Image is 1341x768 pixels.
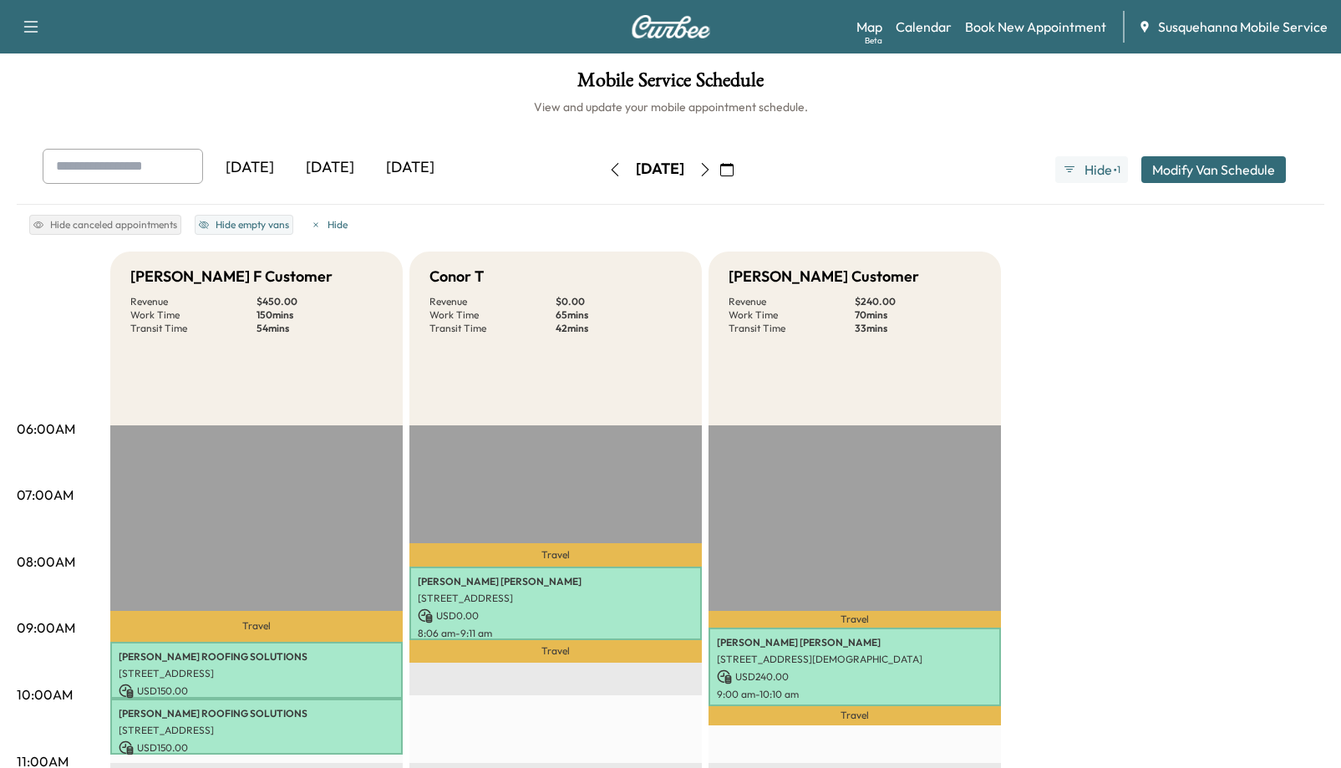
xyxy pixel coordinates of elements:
p: 09:00AM [17,618,75,638]
p: [STREET_ADDRESS] [418,592,693,605]
p: Work Time [429,308,556,322]
button: Hide●1 [1055,156,1127,183]
p: 8:06 am - 9:11 am [418,627,693,640]
a: Book New Appointment [965,17,1106,37]
p: Revenue [130,295,257,308]
p: Work Time [729,308,855,322]
p: 33 mins [855,322,981,335]
p: [PERSON_NAME] [PERSON_NAME] [418,575,693,588]
div: [DATE] [210,149,290,187]
p: 9:00 am - 10:10 am [717,688,993,701]
p: 07:00AM [17,485,74,505]
p: $ 0.00 [556,295,682,308]
p: 65 mins [556,308,682,322]
p: [PERSON_NAME] ROOFING SOLUTIONS [119,707,394,720]
h6: View and update your mobile appointment schedule. [17,99,1324,115]
div: Beta [865,34,882,47]
p: Travel [409,640,702,663]
button: Hide [307,215,352,235]
span: 1 [1117,163,1120,176]
p: [STREET_ADDRESS][DEMOGRAPHIC_DATA] [717,653,993,666]
p: [PERSON_NAME] [PERSON_NAME] [717,636,993,649]
span: Hide [1083,160,1113,180]
p: [STREET_ADDRESS] [119,724,394,737]
p: 70 mins [855,308,981,322]
p: Transit Time [429,322,556,335]
span: Susquehanna Mobile Service [1158,17,1328,37]
h1: Mobile Service Schedule [17,70,1324,99]
p: 10:00AM [17,684,73,704]
button: Modify Van Schedule [1141,156,1286,183]
div: [DATE] [636,159,684,180]
p: Transit Time [130,322,257,335]
span: ● [1113,165,1116,174]
div: [DATE] [290,149,370,187]
h5: [PERSON_NAME] Customer [729,265,919,288]
p: [STREET_ADDRESS] [119,667,394,680]
p: Travel [709,611,1001,628]
p: 06:00AM [17,419,75,439]
p: $ 450.00 [257,295,383,308]
p: USD 150.00 [119,740,394,755]
p: $ 240.00 [855,295,981,308]
p: Revenue [729,295,855,308]
img: Curbee Logo [631,15,711,38]
p: [PERSON_NAME] ROOFING SOLUTIONS [119,650,394,664]
p: USD 0.00 [418,608,693,623]
button: Hide canceled appointments [29,215,181,235]
button: Hide empty vans [195,215,293,235]
a: MapBeta [856,17,882,37]
p: 150 mins [257,308,383,322]
p: USD 150.00 [119,684,394,699]
p: Revenue [429,295,556,308]
p: Travel [709,706,1001,725]
p: Travel [409,543,702,567]
div: [DATE] [370,149,450,187]
p: Transit Time [729,322,855,335]
p: Travel [110,611,403,643]
p: 08:00AM [17,552,75,572]
p: Work Time [130,308,257,322]
p: 54 mins [257,322,383,335]
h5: Conor T [429,265,484,288]
a: Calendar [896,17,952,37]
h5: [PERSON_NAME] F Customer [130,265,333,288]
p: USD 240.00 [717,669,993,684]
p: 42 mins [556,322,682,335]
